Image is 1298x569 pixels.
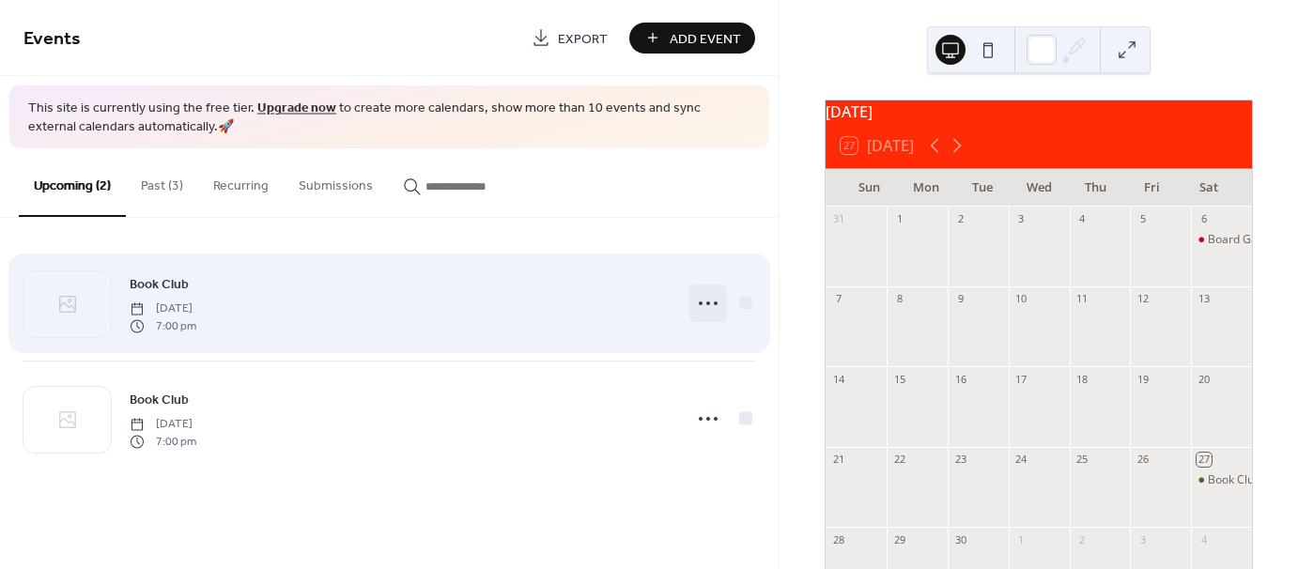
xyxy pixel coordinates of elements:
button: Past (3) [126,148,198,215]
div: 18 [1075,372,1089,386]
div: Mon [897,169,953,207]
div: Sun [841,169,897,207]
div: [DATE] [826,100,1252,123]
span: Export [558,29,608,49]
div: 30 [953,532,967,546]
span: Book Club [130,391,189,410]
div: 6 [1197,212,1211,226]
button: Recurring [198,148,284,215]
div: 19 [1136,372,1150,386]
div: 27 [1197,453,1211,467]
span: Events [23,21,81,57]
div: 7 [831,292,845,306]
button: Submissions [284,148,388,215]
div: 5 [1136,212,1150,226]
div: 25 [1075,453,1089,467]
a: Book Club [130,273,189,295]
span: Add Event [670,29,741,49]
div: 11 [1075,292,1089,306]
div: Book Club [1191,472,1252,488]
div: 21 [831,453,845,467]
div: 2 [953,212,967,226]
div: Thu [1067,169,1123,207]
div: 28 [831,532,845,546]
div: Board Game Night [1191,232,1252,248]
div: 3 [1014,212,1028,226]
div: 13 [1197,292,1211,306]
div: 29 [892,532,906,546]
div: 14 [831,372,845,386]
div: 9 [953,292,967,306]
div: 10 [1014,292,1028,306]
button: Upcoming (2) [19,148,126,217]
a: Upgrade now [257,96,336,121]
div: Sat [1181,169,1237,207]
div: 1 [1014,532,1028,546]
div: 31 [831,212,845,226]
div: 22 [892,453,906,467]
div: Wed [1011,169,1067,207]
button: Add Event [629,23,755,54]
div: 15 [892,372,906,386]
div: 8 [892,292,906,306]
div: 4 [1197,532,1211,546]
a: Book Club [130,389,189,410]
div: Fri [1123,169,1180,207]
div: 23 [953,453,967,467]
div: 16 [953,372,967,386]
span: [DATE] [130,416,196,433]
span: This site is currently using the free tier. to create more calendars, show more than 10 events an... [28,100,750,136]
span: [DATE] [130,300,196,317]
span: 7:00 pm [130,433,196,450]
span: Book Club [130,275,189,295]
div: 12 [1136,292,1150,306]
div: 20 [1197,372,1211,386]
div: 4 [1075,212,1089,226]
span: 7:00 pm [130,317,196,334]
a: Export [518,23,622,54]
div: 3 [1136,532,1150,546]
div: 24 [1014,453,1028,467]
div: Book Club [1208,472,1260,488]
div: 1 [892,212,906,226]
div: Tue [954,169,1011,207]
div: 26 [1136,453,1150,467]
div: 17 [1014,372,1028,386]
div: 2 [1075,532,1089,546]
